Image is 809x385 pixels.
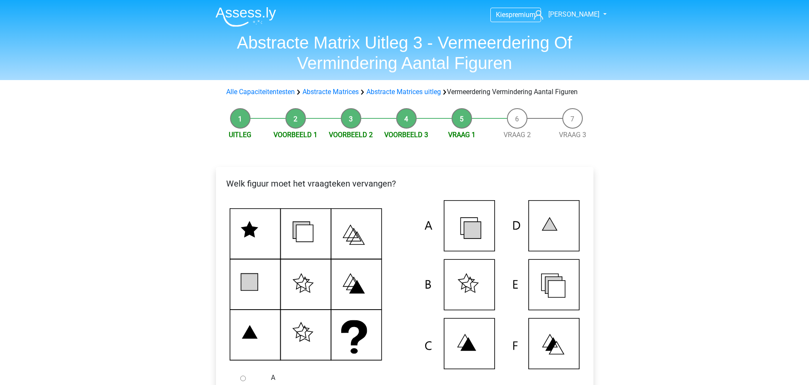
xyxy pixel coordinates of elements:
[329,131,373,139] a: Voorbeeld 2
[223,177,587,190] p: Welk figuur moet het vraagteken vervangen?
[491,9,541,20] a: Kiespremium
[548,10,599,18] span: [PERSON_NAME]
[271,373,566,383] label: A
[226,88,295,96] a: Alle Capaciteitentesten
[229,131,251,139] a: Uitleg
[274,131,317,139] a: Voorbeeld 1
[366,88,441,96] a: Abstracte Matrices uitleg
[496,11,509,19] span: Kies
[530,9,600,20] a: [PERSON_NAME]
[559,131,586,139] a: Vraag 3
[216,7,276,27] img: Assessly
[384,131,428,139] a: Voorbeeld 3
[302,88,359,96] a: Abstracte Matrices
[509,11,535,19] span: premium
[504,131,531,139] a: Vraag 2
[223,87,587,97] div: Vermeerdering Vermindering Aantal Figuren
[209,32,601,73] h1: Abstracte Matrix Uitleg 3 - Vermeerdering Of Vermindering Aantal Figuren
[448,131,475,139] a: Vraag 1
